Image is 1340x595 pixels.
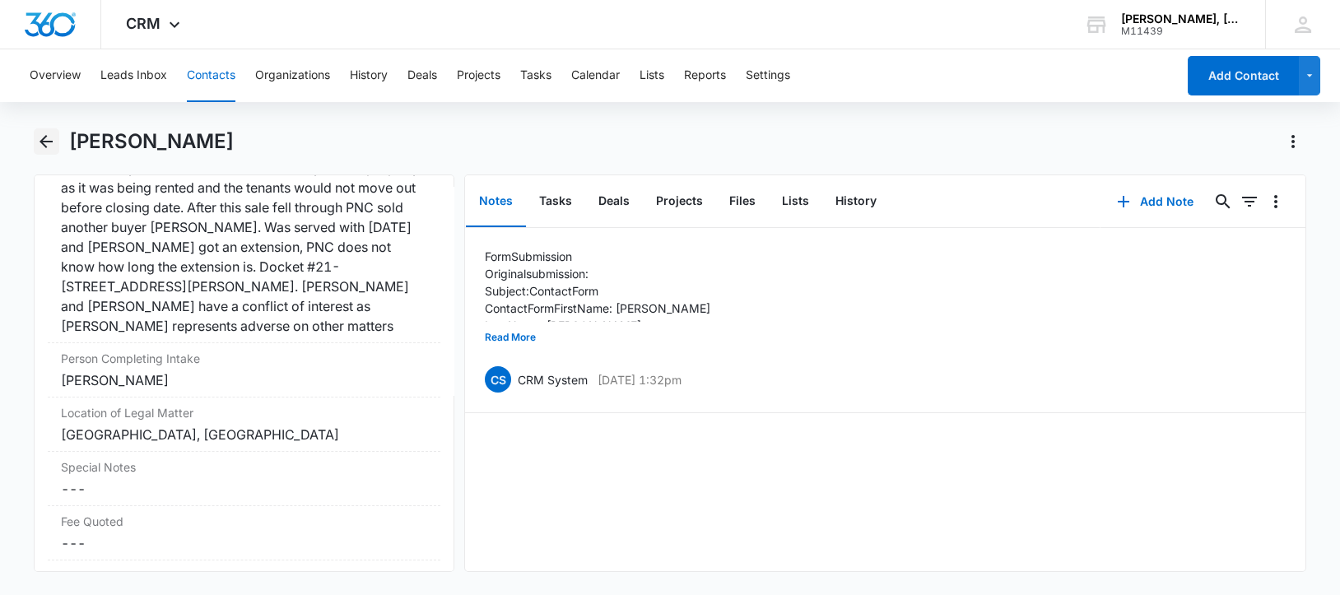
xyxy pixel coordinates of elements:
button: Add Contact [1188,56,1299,95]
button: Back [34,128,59,155]
button: Files [716,176,769,227]
p: CRM System [518,371,588,388]
p: Subject: Contact Form [485,282,1031,300]
label: Location of Legal Matter [61,404,428,421]
button: Read More [485,322,536,353]
button: Leads Inbox [100,49,167,102]
button: Settings [746,49,790,102]
button: Reports [684,49,726,102]
div: account id [1121,26,1241,37]
span: CS [485,366,511,393]
div: Fee Quoted--- [48,506,441,560]
h1: [PERSON_NAME] [69,129,234,154]
div: [GEOGRAPHIC_DATA], [GEOGRAPHIC_DATA] [61,425,428,444]
p: Original submission: [485,265,1031,282]
p: Last Name: [PERSON_NAME] [485,317,1031,334]
button: Overview [30,49,81,102]
button: Overflow Menu [1263,188,1289,215]
label: Person Completing Intake [61,350,428,367]
p: Form Submission [485,248,1031,265]
button: Actions [1280,128,1306,155]
button: Search... [1210,188,1236,215]
div: account name [1121,12,1241,26]
button: Lists [640,49,664,102]
div: [PERSON_NAME] (repped by [PERSON_NAME]) is suing PNC as they backed out of contract to buy PNC's ... [61,138,428,336]
label: What Attorney is this Assigned [61,567,428,584]
button: Projects [643,176,716,227]
button: Filters [1236,188,1263,215]
button: Deals [407,49,437,102]
div: Location of Legal Matter[GEOGRAPHIC_DATA], [GEOGRAPHIC_DATA] [48,397,441,452]
p: [DATE] 1:32pm [598,371,682,388]
button: History [350,49,388,102]
dd: --- [61,533,428,553]
p: Contact Form First Name: [PERSON_NAME] [485,300,1031,317]
button: Tasks [520,49,551,102]
button: Add Note [1100,182,1210,221]
div: Description of Legal Matter[PERSON_NAME] (repped by [PERSON_NAME]) is suing PNC as they backed ou... [48,111,441,343]
div: [PERSON_NAME] [61,370,428,390]
dd: --- [61,479,428,499]
span: CRM [126,15,161,32]
label: Special Notes [61,458,428,476]
button: Contacts [187,49,235,102]
button: History [822,176,890,227]
button: Projects [457,49,500,102]
button: Lists [769,176,822,227]
div: Special Notes--- [48,452,441,506]
button: Notes [466,176,526,227]
button: Organizations [255,49,330,102]
div: Person Completing Intake[PERSON_NAME] [48,343,441,397]
label: Fee Quoted [61,513,428,530]
button: Calendar [571,49,620,102]
button: Tasks [526,176,585,227]
button: Deals [585,176,643,227]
